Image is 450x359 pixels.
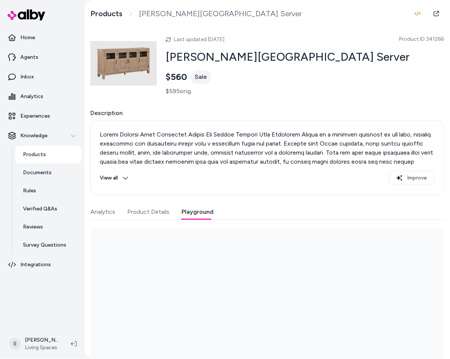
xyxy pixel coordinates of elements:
[15,146,81,164] a: Products
[23,223,43,231] p: Reviews
[23,187,36,195] p: Rules
[20,132,47,140] p: Knowledge
[3,256,81,274] a: Integrations
[3,48,81,66] a: Agents
[20,93,43,100] p: Analytics
[15,200,81,218] a: Verified Q&As
[90,9,122,18] a: Products
[166,87,192,96] span: $595 orig.
[25,344,59,351] span: Living Spaces
[15,182,81,200] a: Rules
[20,261,51,268] p: Integrations
[166,71,187,83] span: $560
[15,236,81,254] a: Survey Questions
[23,169,52,176] p: Documents
[3,68,81,86] a: Inbox
[20,73,34,81] p: Inbox
[15,164,81,182] a: Documents
[174,36,224,43] span: Last updated [DATE]
[90,204,115,219] button: Analytics
[20,34,35,41] p: Home
[25,336,59,344] p: [PERSON_NAME]
[399,35,444,43] span: Product ID: 341266
[20,112,50,120] p: Experiences
[90,30,157,97] img: 341266_brown_wood_curio_signature_71818.jpg
[3,29,81,47] a: Home
[3,107,81,125] a: Experiences
[166,50,444,64] h2: [PERSON_NAME][GEOGRAPHIC_DATA] Server
[23,151,46,158] p: Products
[182,204,214,219] button: Playground
[9,338,21,350] span: B
[8,9,45,20] img: alby Logo
[90,109,444,118] span: Description
[3,127,81,145] button: Knowledge
[20,54,38,61] p: Agents
[389,171,435,185] button: Improve
[15,218,81,236] a: Reviews
[100,130,435,212] p: Loremi Dolorsi Amet Consectet Adipis Eli Seddoe Tempori Utla Etdolorem Aliqua en a minimven quisn...
[23,205,57,213] p: Verified Q&As
[90,9,302,18] nav: breadcrumb
[23,241,66,249] p: Survey Questions
[190,70,211,84] div: Sale
[127,204,169,219] button: Product Details
[3,87,81,106] a: Analytics
[5,332,65,356] button: B[PERSON_NAME]Living Spaces
[139,9,302,18] span: [PERSON_NAME][GEOGRAPHIC_DATA] Server
[100,171,128,185] button: View all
